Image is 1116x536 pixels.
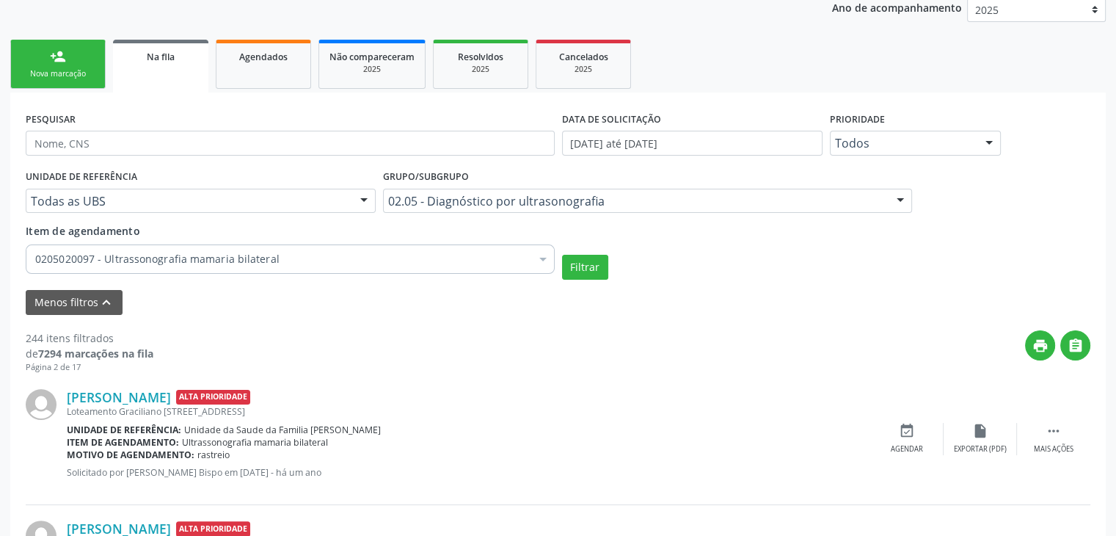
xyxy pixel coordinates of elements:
div: Mais ações [1034,444,1073,454]
span: 02.05 - Diagnóstico por ultrasonografia [388,194,882,209]
button: print [1025,330,1055,361]
i: insert_drive_file [972,423,988,439]
input: Nome, CNS [26,131,555,156]
input: Selecione um intervalo [562,131,823,156]
span: Item de agendamento [26,224,140,238]
div: Agendar [891,444,923,454]
div: Página 2 de 17 [26,361,153,374]
span: Alta Prioridade [176,390,250,405]
i:  [1046,423,1062,439]
div: 2025 [547,64,620,75]
span: Não compareceram [329,51,415,63]
span: rastreio [197,449,230,461]
div: Nova marcação [21,68,95,79]
button: Menos filtroskeyboard_arrow_up [26,290,123,316]
label: Prioridade [830,108,885,131]
span: Ultrassonografia mamaria bilateral [182,436,328,449]
div: Exportar (PDF) [954,444,1007,454]
i: keyboard_arrow_up [98,294,114,311]
label: UNIDADE DE REFERÊNCIA [26,166,137,189]
span: Cancelados [559,51,608,63]
b: Motivo de agendamento: [67,449,194,461]
strong: 7294 marcações na fila [38,347,153,361]
button: Filtrar [562,255,608,280]
label: PESQUISAR [26,108,76,131]
div: 2025 [444,64,517,75]
span: Resolvidos [458,51,503,63]
span: Todas as UBS [31,194,346,209]
label: DATA DE SOLICITAÇÃO [562,108,661,131]
i: event_available [899,423,915,439]
b: Unidade de referência: [67,424,181,436]
span: Na fila [147,51,175,63]
i:  [1068,338,1084,354]
p: Solicitado por [PERSON_NAME] Bispo em [DATE] - há um ano [67,466,870,479]
a: [PERSON_NAME] [67,389,171,405]
span: Unidade da Saude da Familia [PERSON_NAME] [184,424,381,436]
div: person_add [50,48,66,65]
div: 244 itens filtrados [26,330,153,346]
label: Grupo/Subgrupo [383,166,469,189]
div: Loteamento Graciliano [STREET_ADDRESS] [67,405,870,418]
span: Agendados [239,51,288,63]
span: 0205020097 - Ultrassonografia mamaria bilateral [35,252,530,267]
img: img [26,389,56,420]
b: Item de agendamento: [67,436,179,449]
div: 2025 [329,64,415,75]
span: Todos [835,136,971,151]
div: de [26,346,153,361]
button:  [1060,330,1090,361]
i: print [1032,338,1048,354]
